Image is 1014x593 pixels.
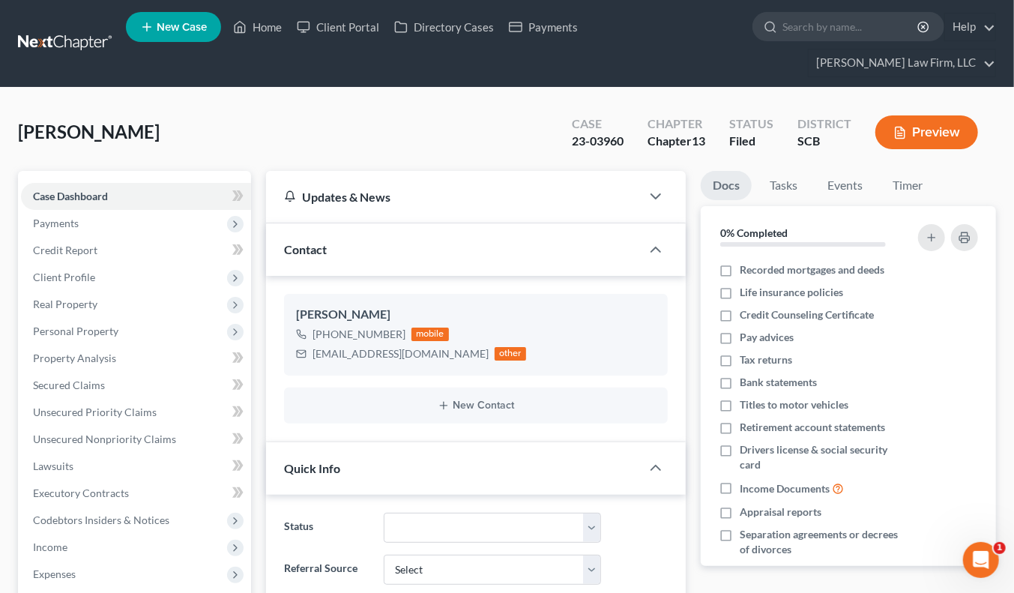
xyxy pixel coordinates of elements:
div: Chapter [648,115,705,133]
a: Credit Report [21,237,251,264]
label: Referral Source [277,555,376,585]
iframe: Intercom live chat [963,542,999,578]
span: Life insurance policies [740,285,843,300]
span: Credit Report [33,244,97,256]
div: [PHONE_NUMBER] [313,327,405,342]
span: Unsecured Priority Claims [33,406,157,418]
span: 1 [994,542,1006,554]
div: 23-03960 [572,133,624,150]
span: Retirement account statements [740,420,885,435]
span: Income [33,541,67,553]
span: Appraisal reports [740,505,821,520]
a: Help [945,13,995,40]
span: 13 [692,133,705,148]
span: Tax returns [740,352,792,367]
span: Credit Counseling Certificate [740,307,874,322]
div: Updates & News [284,189,623,205]
a: Secured Claims [21,372,251,399]
a: Executory Contracts [21,480,251,507]
span: [PERSON_NAME] [18,121,160,142]
span: Income Documents [740,481,830,496]
span: Separation agreements or decrees of divorces [740,527,910,557]
div: [EMAIL_ADDRESS][DOMAIN_NAME] [313,346,489,361]
span: Case Dashboard [33,190,108,202]
a: Client Portal [289,13,387,40]
button: Preview [875,115,978,149]
span: Pay advices [740,330,794,345]
span: Contact [284,242,327,256]
a: Payments [501,13,585,40]
span: Recorded mortgages and deeds [740,262,884,277]
span: Client Profile [33,271,95,283]
a: Timer [881,171,935,200]
div: Case [572,115,624,133]
div: other [495,347,526,361]
div: Filed [729,133,773,150]
a: Case Dashboard [21,183,251,210]
span: Lawsuits [33,460,73,472]
div: mobile [411,328,449,341]
a: Docs [701,171,752,200]
span: Titles to motor vehicles [740,397,848,412]
span: Drivers license & social security card [740,442,910,472]
a: Home [226,13,289,40]
strong: 0% Completed [720,226,788,239]
a: Unsecured Priority Claims [21,399,251,426]
div: SCB [797,133,851,150]
span: Unsecured Nonpriority Claims [33,433,176,445]
button: New Contact [296,400,656,412]
span: Payments [33,217,79,229]
div: [PERSON_NAME] [296,306,656,324]
span: New Case [157,22,207,33]
div: Status [729,115,773,133]
a: Events [815,171,875,200]
span: Property Analysis [33,352,116,364]
a: Lawsuits [21,453,251,480]
a: Unsecured Nonpriority Claims [21,426,251,453]
div: District [797,115,851,133]
div: Chapter [648,133,705,150]
span: Personal Property [33,325,118,337]
a: Directory Cases [387,13,501,40]
a: Property Analysis [21,345,251,372]
input: Search by name... [782,13,920,40]
label: Status [277,513,376,543]
span: Bank statements [740,375,817,390]
span: Codebtors Insiders & Notices [33,514,169,526]
span: Quick Info [284,461,340,475]
span: Expenses [33,568,76,580]
span: Secured Claims [33,379,105,391]
span: Executory Contracts [33,487,129,499]
span: Real Property [33,298,97,310]
a: Tasks [758,171,809,200]
a: [PERSON_NAME] Law Firm, LLC [809,49,995,76]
